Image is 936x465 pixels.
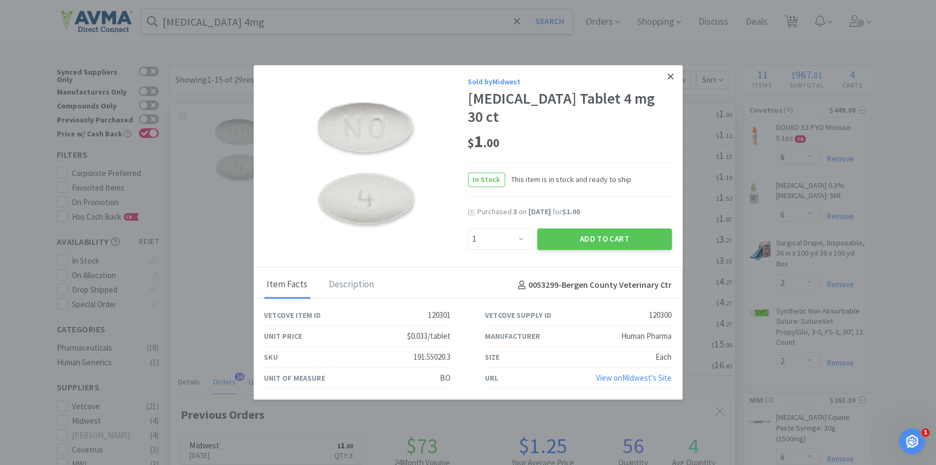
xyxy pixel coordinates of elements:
[900,428,925,454] iframe: Intercom live chat
[514,207,518,217] span: 3
[264,330,303,342] div: Unit Price
[537,228,672,250] button: Add to Cart
[485,309,552,321] div: Vetcove Supply ID
[485,351,500,363] div: Size
[264,272,311,299] div: Item Facts
[408,330,451,343] div: $0.033/tablet
[469,173,505,187] span: In Stock
[922,428,930,437] span: 1
[264,372,326,384] div: Unit of Measure
[485,330,541,342] div: Manufacturer
[264,309,321,321] div: Vetcove Item ID
[505,174,632,186] span: This item is in stock and ready to ship
[514,278,672,292] h4: 0053299 - Bergen County Veterinary Ctr
[596,373,672,383] a: View onMidwest's Site
[440,372,451,384] div: BO
[468,130,500,152] span: 1
[622,330,672,343] div: Human Pharma
[468,76,672,88] div: Sold by Midwest
[414,351,451,364] div: 191.55020.3
[650,309,672,322] div: 120300
[468,90,672,126] div: [MEDICAL_DATA] Tablet 4 mg 30 ct
[484,135,500,150] span: . 00
[485,372,499,384] div: URL
[327,272,377,299] div: Description
[563,207,580,217] span: $1.00
[297,93,436,233] img: fa76a71ca69f4ce280acac2340033e22_120300.jpg
[529,207,551,217] span: [DATE]
[656,351,672,364] div: Each
[478,207,672,218] div: Purchased on for
[429,309,451,322] div: 120301
[468,135,475,150] span: $
[264,351,278,363] div: SKU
